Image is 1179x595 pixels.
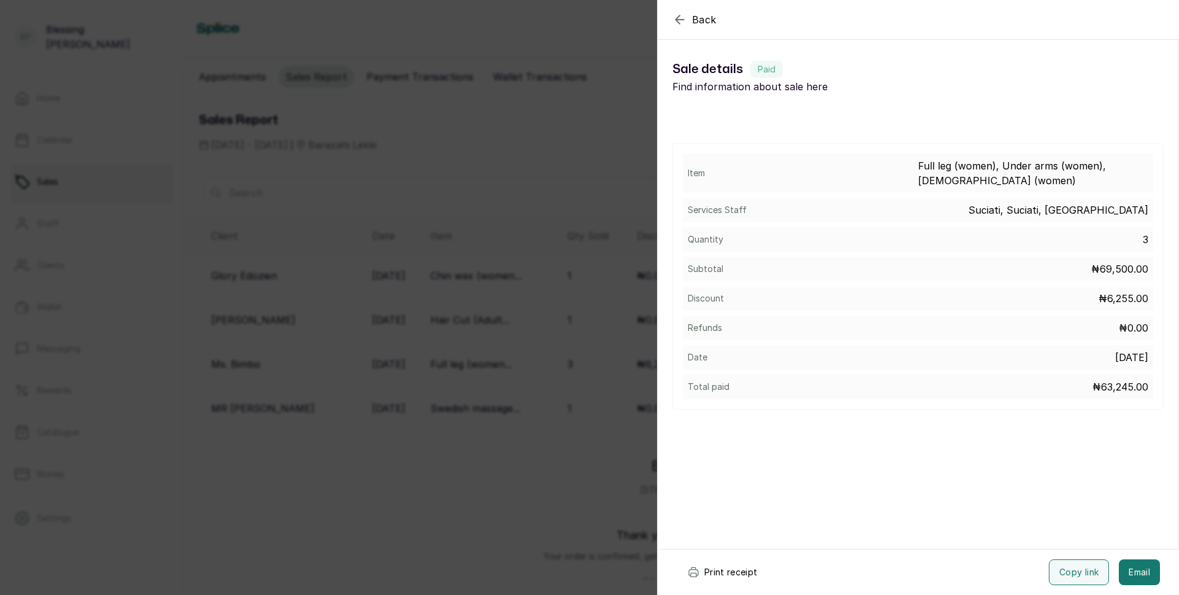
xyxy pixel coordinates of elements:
[688,233,723,246] p: Quantity
[677,559,768,585] button: Print receipt
[750,61,783,78] label: Paid
[688,167,705,179] p: Item
[688,322,722,334] p: Refunds
[918,158,1148,188] p: Full leg (women), Under arms (women), [DEMOGRAPHIC_DATA] (women)
[672,12,717,27] button: Back
[1049,559,1109,585] button: Copy link
[672,60,918,79] h1: Sale details
[1143,232,1148,247] p: 3
[672,79,918,94] p: Find information about sale here
[688,292,724,305] p: Discount
[688,381,730,393] p: Total paid
[688,263,723,275] p: Subtotal
[692,12,717,27] span: Back
[1092,379,1148,394] p: ₦63,245.00
[1119,321,1148,335] p: ₦0.00
[688,204,747,216] p: Services Staff
[1119,559,1160,585] button: Email
[688,351,707,364] p: Date
[1099,291,1148,306] p: ₦6,255.00
[1091,262,1148,276] p: ₦69,500.00
[968,203,1148,217] p: Suciati, Suciati, [GEOGRAPHIC_DATA]
[1115,350,1148,365] p: [DATE]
